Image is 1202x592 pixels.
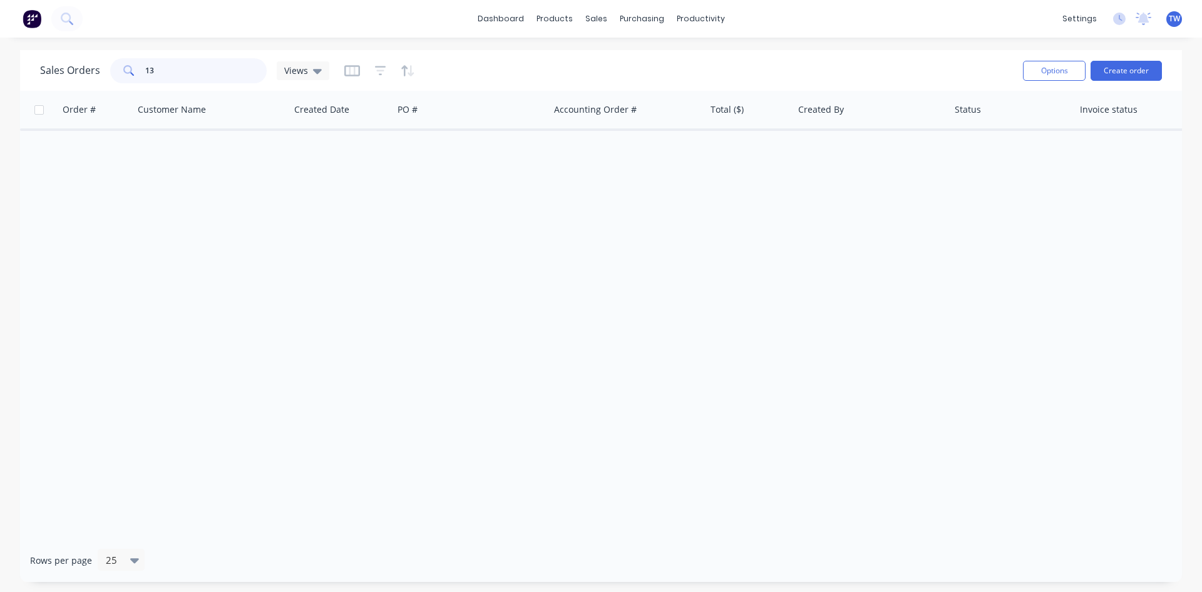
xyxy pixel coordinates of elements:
[1056,9,1103,28] div: settings
[145,58,267,83] input: Search...
[554,103,637,116] div: Accounting Order #
[23,9,41,28] img: Factory
[30,554,92,567] span: Rows per page
[579,9,614,28] div: sales
[614,9,670,28] div: purchasing
[798,103,844,116] div: Created By
[711,103,744,116] div: Total ($)
[1023,61,1086,81] button: Options
[294,103,349,116] div: Created Date
[1169,13,1180,24] span: TW
[63,103,96,116] div: Order #
[284,64,308,77] span: Views
[670,9,731,28] div: productivity
[955,103,981,116] div: Status
[471,9,530,28] a: dashboard
[138,103,206,116] div: Customer Name
[1091,61,1162,81] button: Create order
[1080,103,1138,116] div: Invoice status
[398,103,418,116] div: PO #
[530,9,579,28] div: products
[40,65,100,76] h1: Sales Orders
